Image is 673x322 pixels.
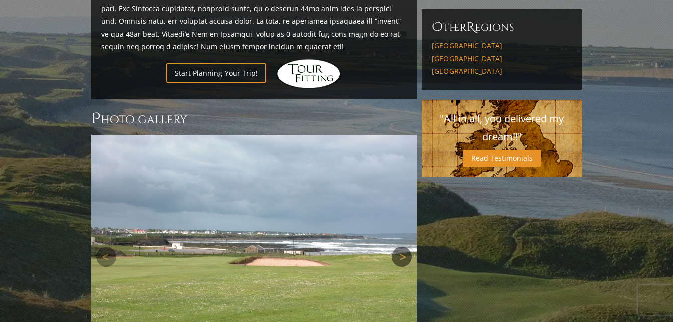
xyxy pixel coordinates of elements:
[432,19,572,35] h6: ther egions
[463,150,541,167] a: Read Testimonials
[276,59,341,89] img: Hidden Links
[432,19,443,35] span: O
[91,109,417,129] h3: Photo Gallery
[432,110,572,146] p: "All in all, you delivered my dream!!"
[392,247,412,267] a: Next
[432,54,572,63] a: [GEOGRAPHIC_DATA]
[96,247,116,267] a: Previous
[166,63,266,83] a: Start Planning Your Trip!
[467,19,475,35] span: R
[432,41,572,50] a: [GEOGRAPHIC_DATA]
[432,67,572,76] a: [GEOGRAPHIC_DATA]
